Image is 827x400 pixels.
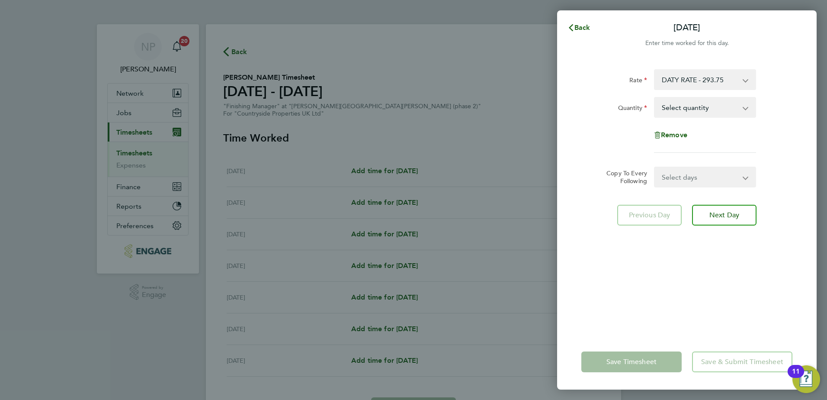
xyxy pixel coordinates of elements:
[557,38,817,48] div: Enter time worked for this day.
[618,104,647,114] label: Quantity
[559,19,599,36] button: Back
[599,169,647,185] label: Copy To Every Following
[574,23,590,32] span: Back
[692,205,756,226] button: Next Day
[629,76,647,87] label: Rate
[654,132,687,139] button: Remove
[792,371,800,383] div: 11
[709,211,739,219] span: Next Day
[792,365,820,393] button: Open Resource Center, 11 new notifications
[673,22,700,34] p: [DATE]
[661,131,687,139] span: Remove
